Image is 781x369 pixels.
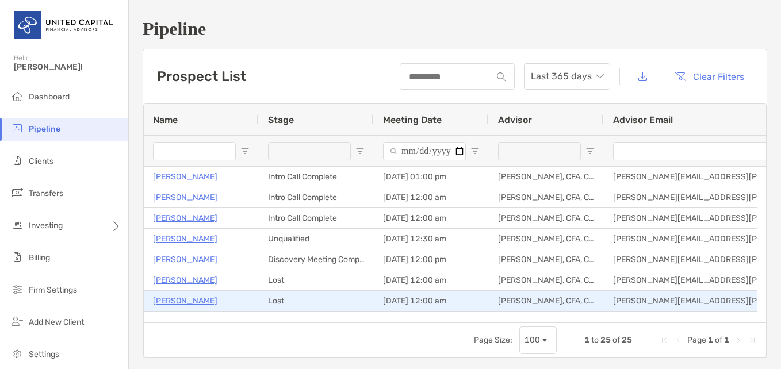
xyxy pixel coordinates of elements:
a: [PERSON_NAME] [153,211,217,225]
div: [PERSON_NAME], CFA, CFP® [489,208,604,228]
img: settings icon [10,347,24,360]
div: [DATE] 01:00 pm [374,167,489,187]
span: to [591,335,599,345]
a: [PERSON_NAME] [153,232,217,246]
span: Clients [29,156,53,166]
div: [DATE] 12:00 pm [374,249,489,270]
div: [PERSON_NAME], CFA, CFP® [489,249,604,270]
div: Discovery Meeting Complete [259,249,374,270]
div: Lost [259,270,374,290]
div: 100 [525,335,540,345]
span: Investing [29,221,63,230]
div: Intro Call Complete [259,187,374,207]
span: Firm Settings [29,285,77,295]
img: firm-settings icon [10,282,24,296]
div: Page Size: [474,335,512,345]
img: input icon [497,72,506,81]
div: [PERSON_NAME], CFA, CFP® [489,229,604,249]
span: Last 365 days [531,64,603,89]
div: Intro Call Complete [259,167,374,187]
div: [DATE] 12:00 am [374,291,489,311]
button: Open Filter Menu [355,147,365,156]
a: [PERSON_NAME] [153,252,217,267]
img: clients icon [10,153,24,167]
span: of [612,335,620,345]
div: [DATE] 12:00 am [374,270,489,290]
span: Stage [268,114,294,125]
div: Previous Page [673,336,683,345]
button: Clear Filters [665,64,753,89]
div: [PERSON_NAME], CFA, CFP® [489,312,604,332]
span: Meeting Date [383,114,442,125]
div: Intro Call Complete [259,208,374,228]
span: Pipeline [29,124,60,134]
span: Settings [29,349,59,359]
button: Open Filter Menu [585,147,595,156]
div: Last Page [748,336,757,345]
h3: Prospect List [157,68,246,84]
span: Name [153,114,178,125]
img: pipeline icon [10,121,24,135]
input: Name Filter Input [153,142,236,160]
span: 1 [584,335,589,345]
span: Advisor Email [613,114,673,125]
div: [DATE] 12:30 am [374,229,489,249]
button: Open Filter Menu [240,147,250,156]
div: Unqualified [259,312,374,332]
span: 1 [724,335,729,345]
div: [DATE] 12:00 am [374,208,489,228]
div: Unqualified [259,229,374,249]
img: dashboard icon [10,89,24,103]
img: United Capital Logo [14,5,114,46]
div: [PERSON_NAME], CFA, CFP® [489,167,604,187]
a: [PERSON_NAME] [153,273,217,287]
div: Page Size [519,326,557,354]
span: Transfers [29,189,63,198]
span: 25 [622,335,632,345]
span: 25 [600,335,611,345]
img: add_new_client icon [10,314,24,328]
span: 1 [708,335,713,345]
img: transfers icon [10,186,24,199]
div: [PERSON_NAME], CFA, CFP® [489,187,604,207]
a: [PERSON_NAME] [153,294,217,308]
a: [PERSON_NAME] [153,190,217,205]
div: [DATE] 12:30 pm [374,312,489,332]
span: Add New Client [29,317,84,327]
span: Dashboard [29,92,70,102]
img: billing icon [10,250,24,264]
div: [DATE] 12:00 am [374,187,489,207]
input: Meeting Date Filter Input [383,142,466,160]
div: Lost [259,291,374,311]
a: [PERSON_NAME] [153,170,217,184]
h1: Pipeline [143,18,767,40]
img: investing icon [10,218,24,232]
span: [PERSON_NAME]! [14,62,121,72]
div: Next Page [734,336,743,345]
button: Open Filter Menu [470,147,480,156]
span: Page [687,335,706,345]
div: First Page [660,336,669,345]
span: of [715,335,722,345]
span: Billing [29,253,50,263]
div: [PERSON_NAME], CFA, CFP® [489,270,604,290]
span: Advisor [498,114,532,125]
div: [PERSON_NAME], CFA, CFP® [489,291,604,311]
